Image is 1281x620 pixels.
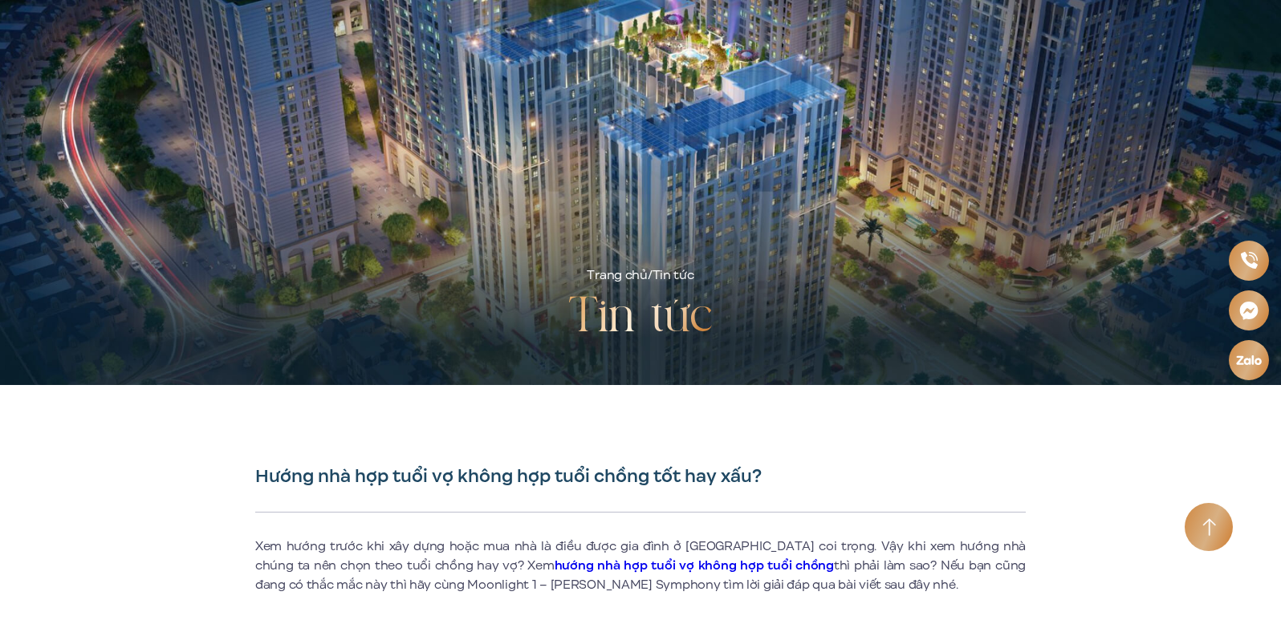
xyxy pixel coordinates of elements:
[653,266,694,284] span: Tin tức
[555,557,834,574] a: hướng nhà hợp tuổi vợ không hợp tuổi chồng
[255,537,1026,594] p: Xem hướng trước khi xây dựng hoặc mua nhà là điều được gia đình ở [GEOGRAPHIC_DATA] coi trọng. Vậ...
[568,286,713,350] h2: Tin tức
[1202,518,1216,537] img: Arrow icon
[555,557,620,574] strong: hướng nhà
[1239,301,1259,320] img: Messenger icon
[587,266,647,284] a: Trang chủ
[255,465,1026,488] h1: Hướng nhà hợp tuổi vợ không hợp tuổi chồng tốt hay xấu?
[624,557,834,574] strong: hợp tuổi vợ không hợp tuổi chồng
[1240,252,1257,269] img: Phone icon
[587,266,693,286] div: /
[1235,355,1262,365] img: Zalo icon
